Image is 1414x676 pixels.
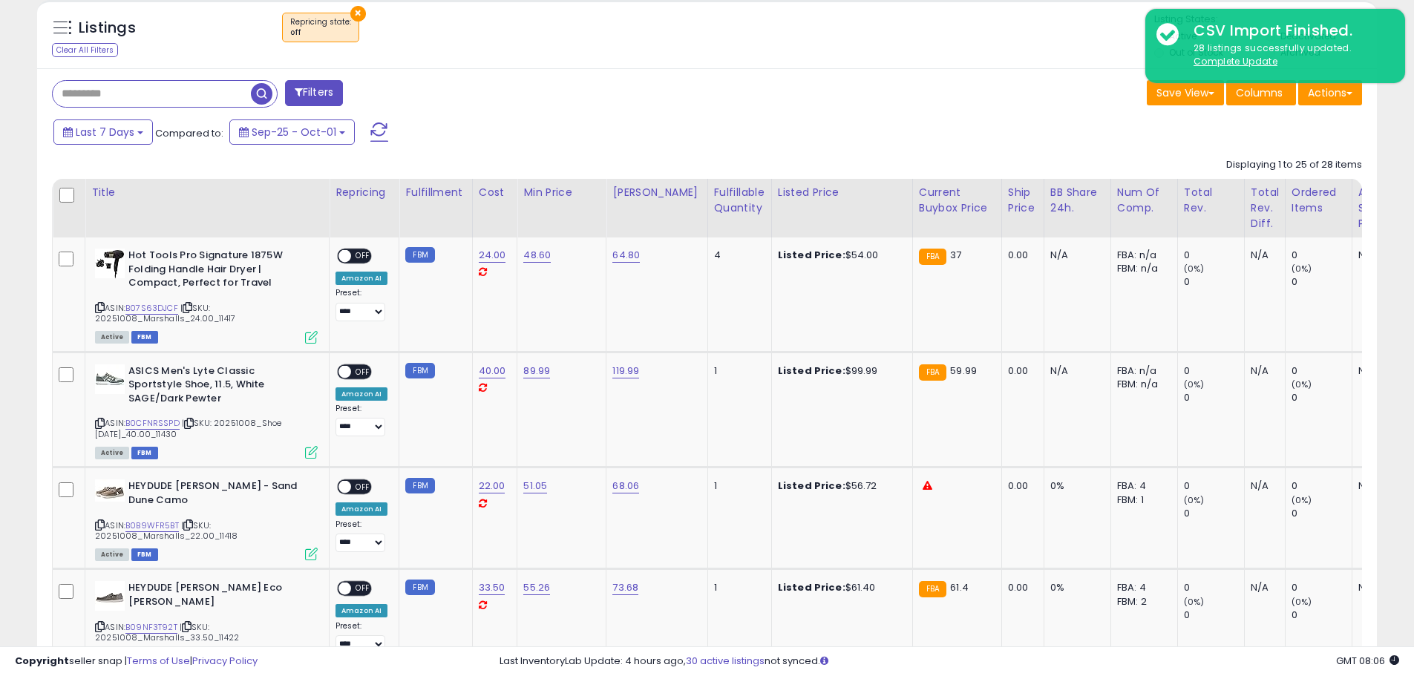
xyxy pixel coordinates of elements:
div: FBA: 4 [1117,581,1166,594]
div: 0 [1184,479,1244,493]
div: 0 [1184,364,1244,378]
div: FBM: 1 [1117,493,1166,507]
a: B09NF3T92T [125,621,177,634]
a: Terms of Use [127,654,190,668]
div: Preset: [336,404,387,437]
div: N/A [1358,249,1407,262]
span: Compared to: [155,126,223,140]
div: N/A [1251,581,1274,594]
strong: Copyright [15,654,69,668]
div: BB Share 24h. [1050,185,1104,216]
div: Clear All Filters [52,43,118,57]
div: 0 [1184,391,1244,404]
div: N/A [1050,364,1099,378]
a: 48.60 [523,248,551,263]
div: N/A [1251,364,1274,378]
span: | SKU: 20251008_Marshalls_24.00_11417 [95,302,235,324]
a: 55.26 [523,580,550,595]
span: | SKU: 20251008_Shoe [DATE]_40.00_11430 [95,417,281,439]
div: 0% [1050,581,1099,594]
button: Columns [1226,80,1296,105]
small: FBA [919,581,946,597]
a: 33.50 [479,580,505,595]
div: Fulfillable Quantity [714,185,765,216]
small: (0%) [1184,263,1205,275]
b: ASICS Men's Lyte Classic Sportstyle Shoe, 11.5, White SAGE/Dark Pewter [128,364,309,410]
div: CSV Import Finished. [1182,20,1394,42]
div: 1 [714,479,760,493]
div: Displaying 1 to 25 of 28 items [1226,158,1362,172]
div: 0.00 [1008,249,1032,262]
a: 68.06 [612,479,639,493]
div: 0 [1184,608,1244,622]
button: Filters [285,80,343,106]
div: 4 [714,249,760,262]
img: 41vIgaNgfZL._SL40_.jpg [95,581,125,611]
div: $61.40 [778,581,901,594]
a: 64.80 [612,248,640,263]
span: 59.99 [950,364,977,378]
div: FBA: n/a [1117,249,1166,262]
div: Current Buybox Price [919,185,995,216]
div: Amazon AI [336,387,387,401]
div: off [290,27,351,38]
small: FBA [919,249,946,265]
div: Total Rev. [1184,185,1238,216]
small: (0%) [1292,494,1312,506]
div: ASIN: [95,479,318,559]
u: Complete Update [1194,55,1277,68]
div: Ship Price [1008,185,1038,216]
span: FBM [131,447,158,459]
small: FBM [405,247,434,263]
b: HEYDUDE [PERSON_NAME] Eco [PERSON_NAME] [128,581,309,612]
span: Last 7 Days [76,125,134,140]
div: Total Rev. Diff. [1251,185,1279,232]
div: Amazon AI [336,502,387,516]
span: FBM [131,331,158,344]
div: 0 [1292,364,1352,378]
a: Privacy Policy [192,654,258,668]
span: FBM [131,548,158,561]
img: 31qqUpDFb3L._SL40_.jpg [95,364,125,394]
div: $56.72 [778,479,901,493]
div: 28 listings successfully updated. [1182,42,1394,69]
div: FBA: n/a [1117,364,1166,378]
span: All listings currently available for purchase on Amazon [95,331,129,344]
div: 0 [1292,581,1352,594]
b: Listed Price: [778,248,845,262]
div: FBM: 2 [1117,595,1166,608]
span: OFF [351,583,375,595]
div: 0.00 [1008,581,1032,594]
small: (0%) [1292,596,1312,608]
div: ASIN: [95,581,318,660]
a: 22.00 [479,479,505,493]
small: (0%) [1184,378,1205,390]
div: Amazon AI [336,604,387,617]
div: 0 [1184,275,1244,289]
small: FBM [405,478,434,493]
a: B0B9WFR5BT [125,519,179,532]
b: Listed Price: [778,479,845,493]
div: FBA: 4 [1117,479,1166,493]
div: 0 [1184,249,1244,262]
a: 24.00 [479,248,506,263]
a: 89.99 [523,364,550,378]
span: All listings currently available for purchase on Amazon [95,447,129,459]
div: N/A [1050,249,1099,262]
div: 0% [1050,479,1099,493]
a: 30 active listings [686,654,765,668]
div: Ordered Items [1292,185,1346,216]
span: 2025-10-9 08:06 GMT [1336,654,1399,668]
div: 0 [1292,275,1352,289]
small: FBM [405,580,434,595]
button: Sep-25 - Oct-01 [229,119,355,145]
div: ASIN: [95,364,318,458]
span: 61.4 [950,580,969,594]
span: OFF [351,250,375,263]
div: FBM: n/a [1117,262,1166,275]
div: 0 [1184,507,1244,520]
div: 1 [714,364,760,378]
div: 0 [1292,608,1352,622]
div: N/A [1251,479,1274,493]
div: Preset: [336,519,387,553]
